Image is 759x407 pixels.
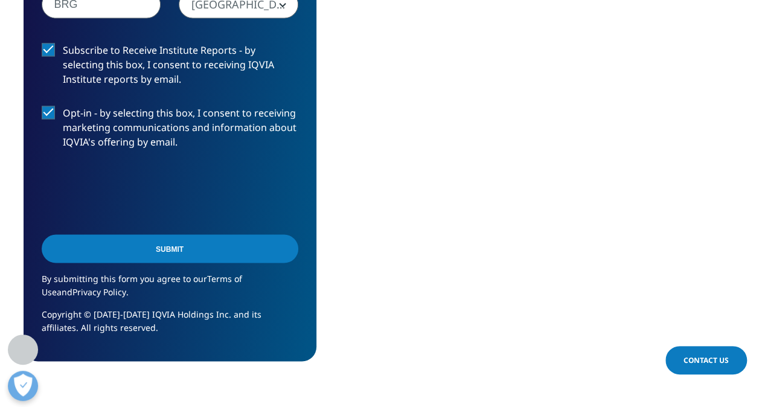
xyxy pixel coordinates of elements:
[42,168,225,216] iframe: reCAPTCHA
[42,234,298,263] input: Submit
[42,43,298,93] label: Subscribe to Receive Institute Reports - by selecting this box, I consent to receiving IQVIA Inst...
[42,307,298,343] p: Copyright © [DATE]-[DATE] IQVIA Holdings Inc. and its affiliates. All rights reserved.
[665,346,747,374] a: Contact Us
[42,106,298,156] label: Opt-in - by selecting this box, I consent to receiving marketing communications and information a...
[72,286,126,297] a: Privacy Policy
[8,371,38,401] button: Open Preferences
[42,272,298,307] p: By submitting this form you agree to our and .
[684,355,729,365] span: Contact Us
